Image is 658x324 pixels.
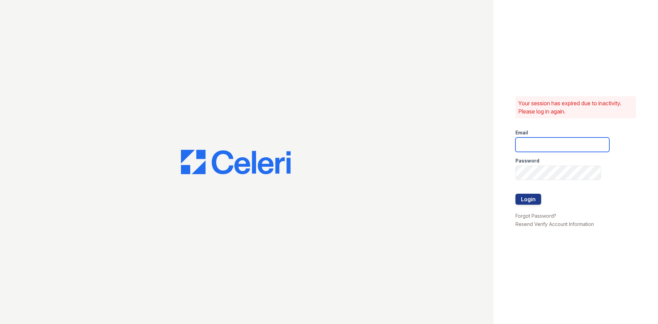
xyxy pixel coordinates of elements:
[515,213,556,219] a: Forgot Password?
[515,194,541,205] button: Login
[515,129,528,136] label: Email
[515,157,539,164] label: Password
[515,221,594,227] a: Resend Verify Account Information
[181,150,291,175] img: CE_Logo_Blue-a8612792a0a2168367f1c8372b55b34899dd931a85d93a1a3d3e32e68fde9ad4.png
[518,99,633,116] p: Your session has expired due to inactivity. Please log in again.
